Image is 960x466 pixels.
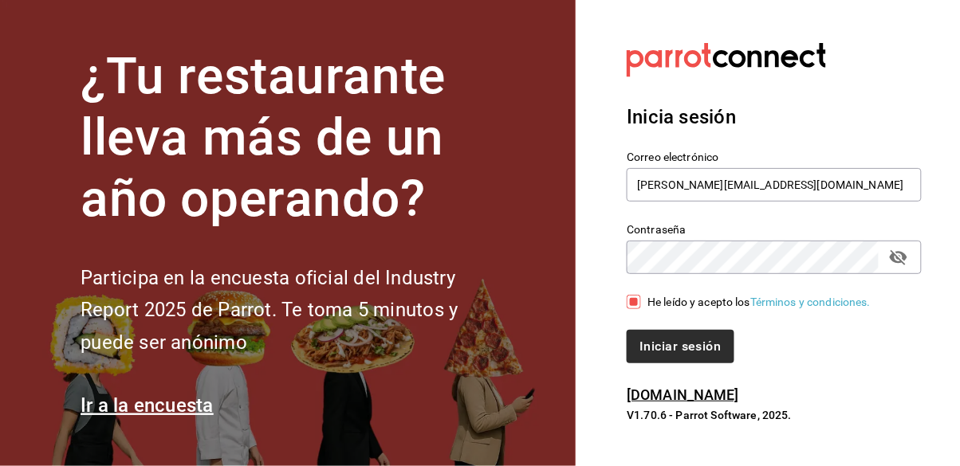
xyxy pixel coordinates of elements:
[627,386,739,403] a: [DOMAIN_NAME]
[627,152,922,163] label: Correo electrónico
[627,407,922,423] p: V1.70.6 - Parrot Software, 2025.
[627,225,922,236] label: Contraseña
[627,168,922,202] input: Ingresa tu correo electrónico
[627,330,734,363] button: Iniciar sesión
[885,244,912,271] button: passwordField
[81,394,214,417] a: Ir a la encuesta
[81,46,511,229] h1: ¿Tu restaurante lleva más de un año operando?
[647,294,871,311] div: He leído y acepto los
[627,103,922,131] h3: Inicia sesión
[750,296,871,308] a: Términos y condiciones.
[81,262,511,359] h2: Participa en la encuesta oficial del Industry Report 2025 de Parrot. Te toma 5 minutos y puede se...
